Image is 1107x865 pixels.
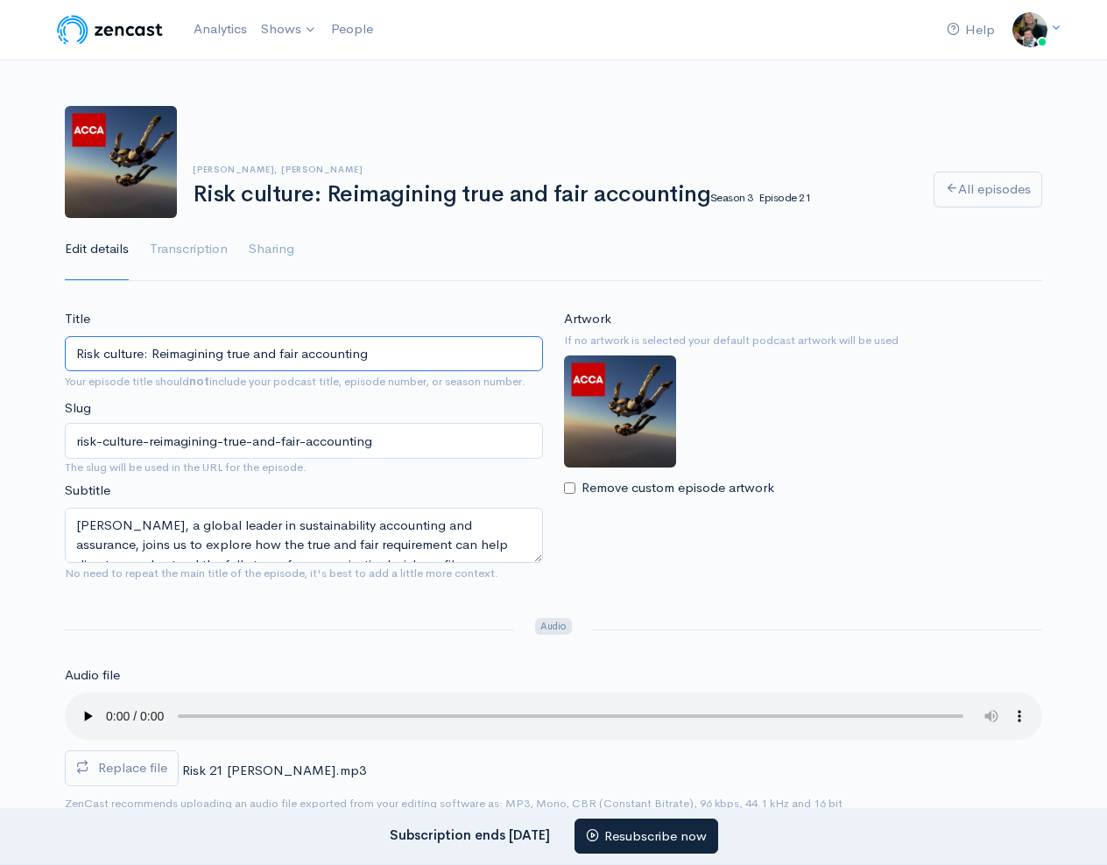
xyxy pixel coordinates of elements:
[189,374,209,389] strong: not
[564,309,611,329] label: Artwork
[150,218,228,281] a: Transcription
[98,759,167,776] span: Replace file
[65,374,525,389] small: Your episode title should include your podcast title, episode number, or season number.
[535,618,571,635] span: Audio
[758,190,810,205] small: Episode 21
[582,478,774,498] label: Remove custom episode artwork
[187,11,254,48] a: Analytics
[65,796,843,811] small: ZenCast recommends uploading an audio file exported from your editing software as: MP3, Mono, CBR...
[65,309,90,329] label: Title
[564,332,1042,349] small: If no artwork is selected your default podcast artwork will be used
[65,218,129,281] a: Edit details
[193,182,913,207] h1: Risk culture: Reimagining true and fair accounting
[65,481,110,501] label: Subtitle
[65,398,91,418] label: Slug
[65,508,543,563] textarea: [PERSON_NAME], a global leader in sustainability accounting and assurance, joins us to explore ho...
[934,172,1042,207] a: All episodes
[940,11,1002,49] a: Help
[65,459,543,476] small: The slug will be used in the URL for the episode.
[390,826,550,842] strong: Subscription ends [DATE]
[65,423,543,459] input: title-of-episode
[1012,12,1047,47] img: ...
[254,11,324,49] a: Shows
[575,819,718,854] a: Resubscribe now
[193,165,913,174] h6: [PERSON_NAME], [PERSON_NAME]
[65,665,120,686] label: Audio file
[54,12,166,47] img: ZenCast Logo
[249,218,294,281] a: Sharing
[710,190,753,205] small: Season 3
[324,11,380,48] a: People
[182,762,366,778] span: Risk 21 [PERSON_NAME].mp3
[65,336,543,372] input: What is the episode's title?
[65,566,498,580] small: No need to repeat the main title of the episode, it's best to add a little more context.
